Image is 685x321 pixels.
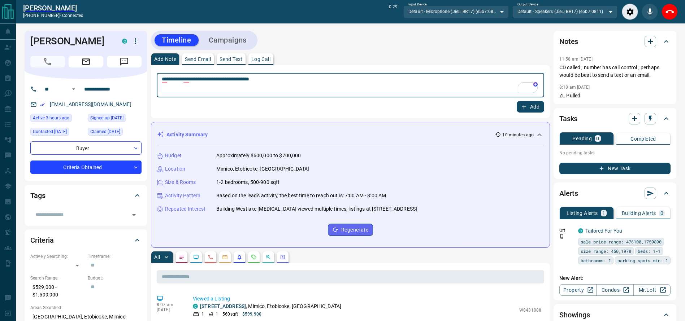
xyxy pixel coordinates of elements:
div: Criteria Obtained [30,160,142,174]
p: 0 [660,211,663,216]
span: bathrooms: 1 [581,257,611,264]
p: Log Call [251,57,270,62]
p: Completed [630,136,656,141]
p: Activity Summary [166,131,208,138]
p: [PHONE_NUMBER] - [23,12,83,19]
span: Signed up [DATE] [90,114,123,122]
p: Areas Searched: [30,304,142,311]
p: Add Note [154,57,176,62]
p: 1 [201,311,204,317]
button: Campaigns [201,34,254,46]
p: Send Text [220,57,243,62]
p: Activity Pattern [165,192,200,199]
p: 1-2 bedrooms, 500-900 sqft [216,179,279,186]
button: Timeline [155,34,199,46]
p: 0:29 [389,4,398,20]
p: Pending [572,136,592,141]
p: Size & Rooms [165,179,196,186]
a: Condos [596,284,633,296]
button: Open [129,210,139,220]
svg: Emails [222,254,228,260]
span: Active 3 hours ago [33,114,69,122]
textarea: To enrich screen reader interactions, please activate Accessibility in Grammarly extension settings [162,76,539,94]
p: Viewed a Listing [193,295,541,303]
svg: Listing Alerts [237,254,242,260]
p: Timeframe: [88,253,142,260]
button: New Task [559,163,671,174]
p: CD called , number has call control , perhaps would be best to send a text or an email. [559,64,671,79]
p: W8431088 [519,307,541,313]
h2: Tasks [559,113,577,124]
div: Criteria [30,232,142,249]
div: Wed Oct 15 2025 [30,114,84,124]
a: [STREET_ADDRESS] [200,303,246,309]
a: Tailored For You [585,228,622,234]
p: Building Alerts [622,211,656,216]
p: [DATE] [157,307,182,312]
p: 560 sqft [222,311,238,317]
h2: Alerts [559,188,578,199]
h2: Showings [559,309,590,321]
svg: Opportunities [265,254,271,260]
svg: Agent Actions [280,254,286,260]
svg: Notes [179,254,185,260]
p: ZL Pulled [559,92,671,100]
p: No pending tasks [559,148,671,158]
div: Default - Speakers (JieLi BR17) (e5b7:0811) [512,5,617,18]
a: [EMAIL_ADDRESS][DOMAIN_NAME] [50,101,131,107]
p: 8:18 am [DATE] [559,85,590,90]
label: Input Device [408,2,427,7]
button: Open [69,85,78,93]
h2: Tags [30,190,45,201]
div: Mute [642,4,658,20]
svg: Calls [208,254,213,260]
span: Email [69,56,103,67]
p: Repeated Interest [165,205,205,213]
p: 1 [216,311,218,317]
div: condos.ca [578,228,583,233]
h1: [PERSON_NAME] [30,35,111,47]
p: Send Email [185,57,211,62]
svg: Lead Browsing Activity [193,254,199,260]
span: Message [107,56,142,67]
p: Listing Alerts [567,211,598,216]
p: $599,900 [242,311,261,317]
svg: Requests [251,254,257,260]
div: Audio Settings [622,4,638,20]
a: Property [559,284,597,296]
p: Approximately $600,000 to $700,000 [216,152,301,159]
h2: Notes [559,36,578,47]
button: Add [517,101,544,113]
span: parking spots min: 1 [617,257,668,264]
svg: Push Notification Only [559,234,564,239]
button: Regenerate [328,224,373,236]
div: condos.ca [193,304,198,309]
div: Alerts [559,185,671,202]
h2: [PERSON_NAME] [23,4,83,12]
span: connected [62,13,83,18]
p: 11:58 am [DATE] [559,57,593,62]
div: condos.ca [122,39,127,44]
p: 0 [596,136,599,141]
span: size range: 450,1978 [581,247,631,255]
div: Sat Feb 01 2025 [88,114,142,124]
div: Activity Summary10 minutes ago [157,128,544,141]
h2: Criteria [30,234,54,246]
div: Tue Feb 04 2025 [88,128,142,138]
p: Search Range: [30,275,84,281]
div: Buyer [30,141,142,155]
div: Tue Feb 04 2025 [30,128,84,138]
p: , Mimico, Etobicoke, [GEOGRAPHIC_DATA] [200,303,341,310]
div: Notes [559,33,671,50]
p: Budget [165,152,182,159]
p: Location [165,165,185,173]
a: Mr.Loft [633,284,671,296]
p: 8:07 am [157,302,182,307]
p: $529,000 - $1,599,900 [30,281,84,301]
span: Contacted [DATE] [33,128,67,135]
span: Call [30,56,65,67]
p: 10 minutes ago [502,132,534,138]
span: sale price range: 476100,1759890 [581,238,662,245]
div: Default - Microphone (JieLi BR17) (e5b7:0811) [403,5,508,18]
p: New Alert: [559,274,671,282]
